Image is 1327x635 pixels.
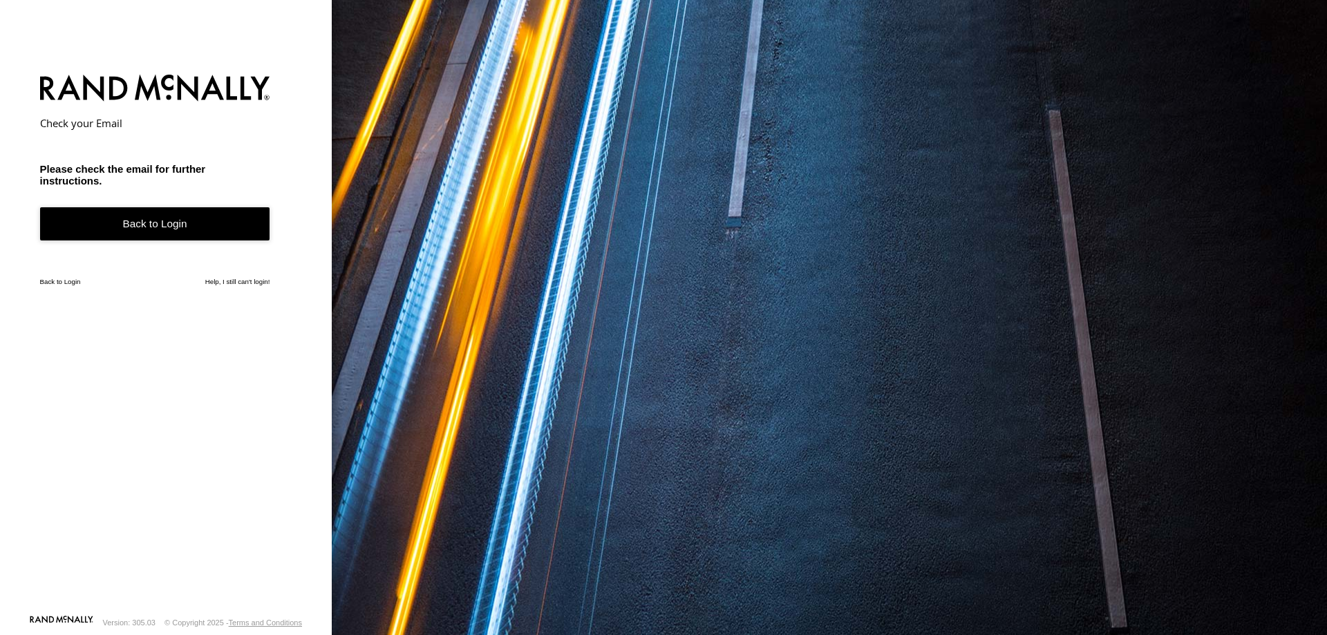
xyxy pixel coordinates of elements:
div: © Copyright 2025 - [164,618,302,627]
div: Version: 305.03 [103,618,156,627]
h2: Check your Email [40,116,270,130]
h3: Please check the email for further instructions. [40,163,270,187]
a: Back to Login [40,207,270,241]
a: Back to Login [40,278,81,285]
a: Help, I still can't login! [205,278,270,285]
img: Rand McNally [40,72,270,107]
a: Terms and Conditions [229,618,302,627]
a: Visit our Website [30,616,93,629]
